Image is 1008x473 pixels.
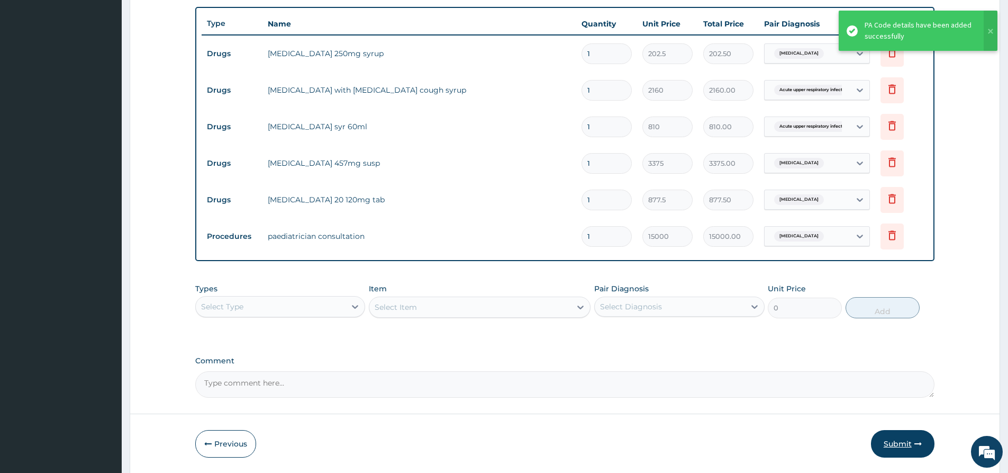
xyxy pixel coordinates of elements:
[262,43,576,64] td: [MEDICAL_DATA] 250mg syrup
[262,13,576,34] th: Name
[55,59,178,73] div: Chat with us now
[576,13,637,34] th: Quantity
[262,153,576,174] td: [MEDICAL_DATA] 457mg susp
[865,20,974,42] div: PA Code details have been added successfully
[202,14,262,33] th: Type
[774,121,851,132] span: Acute upper respiratory infect...
[768,283,806,294] label: Unit Price
[202,44,262,64] td: Drugs
[774,231,824,242] span: [MEDICAL_DATA]
[846,297,920,318] button: Add
[262,189,576,210] td: [MEDICAL_DATA] 20 120mg tab
[262,79,576,101] td: [MEDICAL_DATA] with [MEDICAL_DATA] cough syrup
[195,356,934,365] label: Comment
[637,13,698,34] th: Unit Price
[201,301,243,312] div: Select Type
[262,226,576,247] td: paediatrician consultation
[600,301,662,312] div: Select Diagnosis
[369,283,387,294] label: Item
[174,5,199,31] div: Minimize live chat window
[774,158,824,168] span: [MEDICAL_DATA]
[202,227,262,246] td: Procedures
[202,154,262,173] td: Drugs
[774,85,851,95] span: Acute upper respiratory infect...
[5,289,202,326] textarea: Type your message and hit 'Enter'
[774,194,824,205] span: [MEDICAL_DATA]
[202,190,262,210] td: Drugs
[594,283,649,294] label: Pair Diagnosis
[774,48,824,59] span: [MEDICAL_DATA]
[195,284,217,293] label: Types
[698,13,759,34] th: Total Price
[202,117,262,137] td: Drugs
[759,13,875,34] th: Pair Diagnosis
[202,81,262,100] td: Drugs
[262,116,576,137] td: [MEDICAL_DATA] syr 60ml
[195,430,256,458] button: Previous
[20,53,43,79] img: d_794563401_company_1708531726252_794563401
[871,430,934,458] button: Submit
[61,133,146,240] span: We're online!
